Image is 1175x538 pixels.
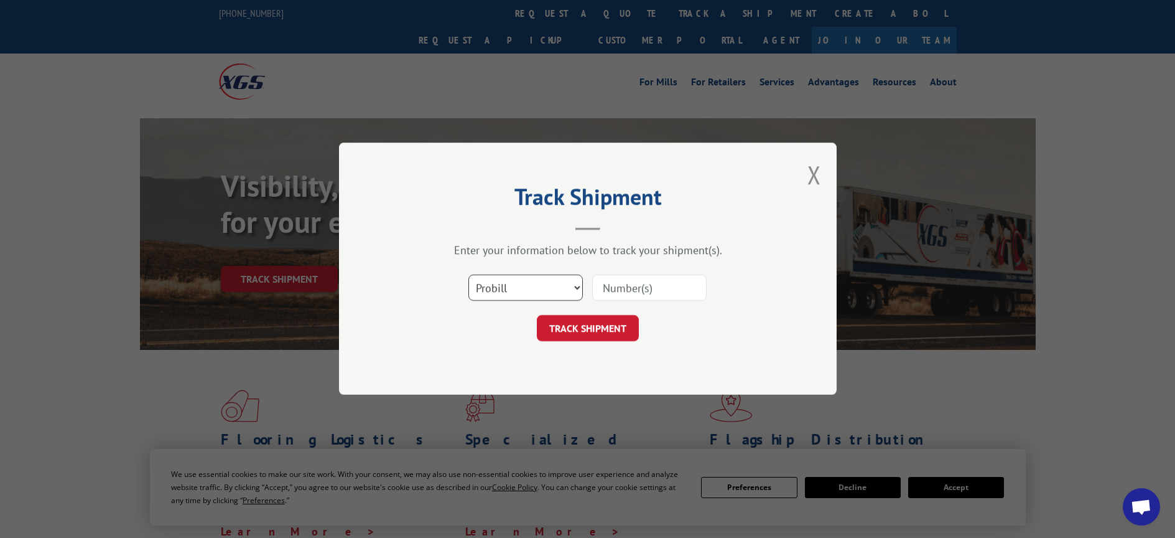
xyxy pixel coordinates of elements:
button: TRACK SHIPMENT [537,316,639,342]
button: Close modal [807,158,821,191]
h2: Track Shipment [401,188,774,212]
div: Open chat [1123,488,1160,526]
div: Enter your information below to track your shipment(s). [401,243,774,258]
input: Number(s) [592,275,707,301]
